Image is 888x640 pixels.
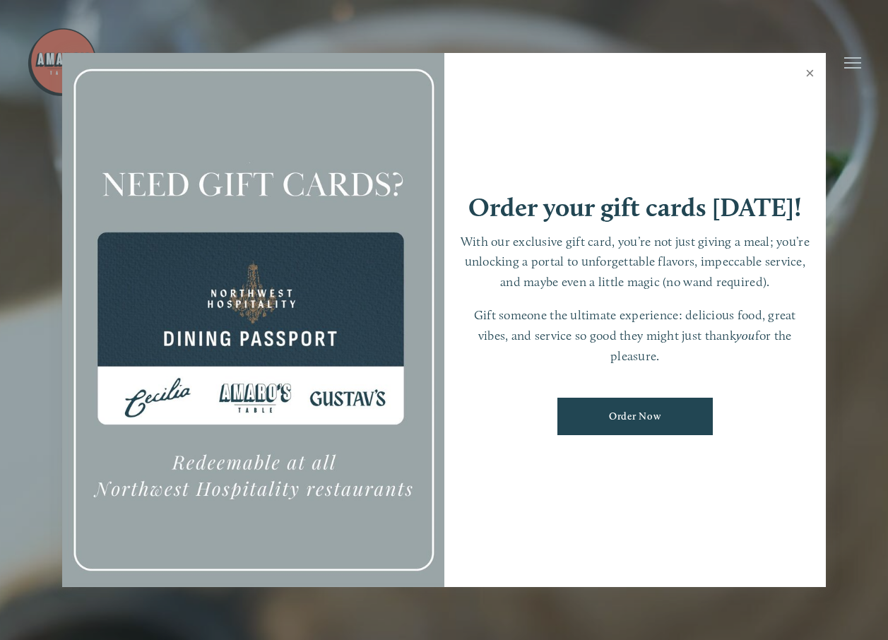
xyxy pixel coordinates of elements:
a: Order Now [557,398,713,435]
a: Close [796,55,824,95]
p: Gift someone the ultimate experience: delicious food, great vibes, and service so good they might... [458,305,812,366]
h1: Order your gift cards [DATE]! [468,194,802,220]
em: you [736,328,755,343]
p: With our exclusive gift card, you’re not just giving a meal; you’re unlocking a portal to unforge... [458,232,812,292]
